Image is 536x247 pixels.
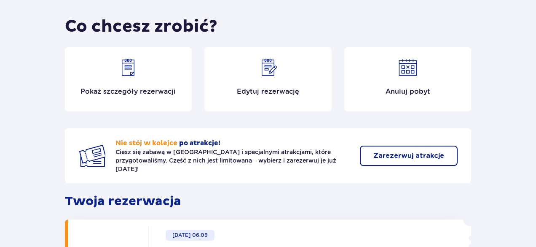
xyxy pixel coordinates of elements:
span: Nie stój w kolejce [115,139,177,147]
span: po atrakcje! [179,139,220,147]
p: Anuluj pobyt [386,87,430,96]
img: Edit reservation icon [258,57,278,78]
h1: Co chcesz zrobić? [65,16,217,37]
p: Pokaż szczegóły rezerwacji [80,87,176,96]
p: Edytuj rezerwację [237,87,299,96]
img: Cancel reservation icon [398,57,418,78]
p: Twoja rezerwacja [65,193,472,209]
p: Ciesz się zabawą w [GEOGRAPHIC_DATA] i specjalnymi atrakcjami, które przygotowaliśmy. Część z nic... [115,148,350,173]
img: Show details icon [118,57,138,78]
button: Zarezerwuj atrakcje [360,146,458,166]
img: Two tickets icon [78,142,105,169]
p: Zarezerwuj atrakcje [373,151,444,160]
p: [DATE] 06.09 [172,231,208,239]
